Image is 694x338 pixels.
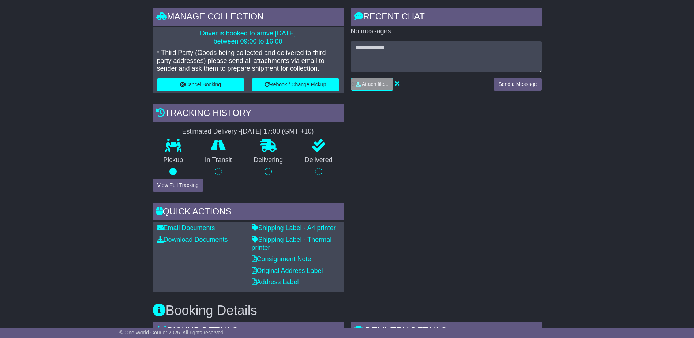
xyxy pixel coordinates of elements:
[252,236,332,251] a: Shipping Label - Thermal printer
[252,267,323,274] a: Original Address Label
[252,224,336,232] a: Shipping Label - A4 printer
[157,49,339,73] p: * Third Party (Goods being collected and delivered to third party addresses) please send all atta...
[153,8,344,27] div: Manage collection
[153,203,344,222] div: Quick Actions
[157,30,339,45] p: Driver is booked to arrive [DATE] between 09:00 to 16:00
[351,27,542,35] p: No messages
[252,78,339,91] button: Rebook / Change Pickup
[252,255,311,263] a: Consignment Note
[243,156,294,164] p: Delivering
[153,104,344,124] div: Tracking history
[351,8,542,27] div: RECENT CHAT
[157,78,244,91] button: Cancel Booking
[157,224,215,232] a: Email Documents
[252,278,299,286] a: Address Label
[153,128,344,136] div: Estimated Delivery -
[153,156,194,164] p: Pickup
[153,303,542,318] h3: Booking Details
[241,128,314,136] div: [DATE] 17:00 (GMT +10)
[494,78,541,91] button: Send a Message
[153,179,203,192] button: View Full Tracking
[119,330,225,335] span: © One World Courier 2025. All rights reserved.
[194,156,243,164] p: In Transit
[157,236,228,243] a: Download Documents
[294,156,344,164] p: Delivered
